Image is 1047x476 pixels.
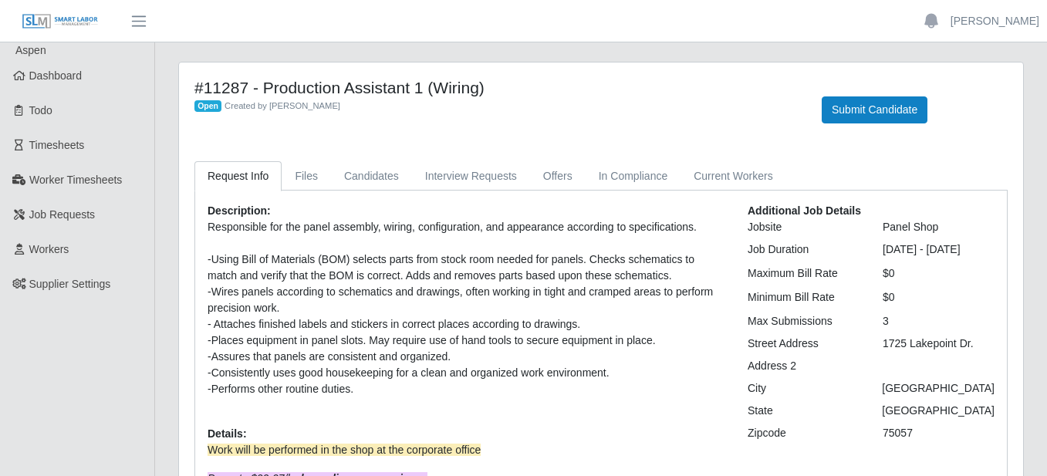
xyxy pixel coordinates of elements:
div: Address 2 [736,358,871,374]
div: State [736,403,870,419]
div: Max Submissions [736,313,871,329]
span: Job Requests [29,208,96,221]
span: Supplier Settings [29,278,111,290]
span: Worker Timesheets [29,174,122,186]
b: Additional Job Details [748,204,861,217]
div: Street Address [736,336,871,352]
div: Jobsite [736,219,871,235]
div: [GEOGRAPHIC_DATA] [870,403,1006,419]
div: -Wires panels according to schematics and drawings, often working in tight and cramped areas to p... [208,284,724,316]
span: Open [194,100,221,113]
a: In Compliance [586,161,681,191]
span: Created by [PERSON_NAME] [225,101,340,110]
div: Zipcode [736,425,871,441]
div: -Consistently uses good housekeeping for a clean and organized work environment. [208,365,724,381]
span: Work will be performed in the shop at the corporate office [208,444,481,456]
a: Current Workers [681,161,785,191]
span: Workers [29,243,69,255]
button: Submit Candidate [822,96,927,123]
span: Timesheets [29,139,85,151]
img: SLM Logo [22,13,99,30]
b: Details: [208,427,247,440]
b: Description: [208,204,271,217]
div: 75057 [871,425,1006,441]
div: -Assures that panels are consistent and organized. [208,349,724,365]
a: Interview Requests [412,161,530,191]
a: [PERSON_NAME] [951,13,1039,29]
a: Offers [530,161,586,191]
div: -Performs other routine duties. [208,381,724,397]
div: Minimum Bill Rate [736,289,871,306]
a: Candidates [331,161,412,191]
div: - Attaches finished labels and stickers in correct places according to drawings. [208,316,724,333]
div: Panel Shop [871,219,1006,235]
div: Job Duration [736,241,871,258]
div: 1725 Lakepoint Dr. [871,336,1006,352]
div: Maximum Bill Rate [736,265,871,282]
span: Aspen [15,44,46,56]
a: Files [282,161,331,191]
span: Dashboard [29,69,83,82]
div: 3 [871,313,1006,329]
div: [GEOGRAPHIC_DATA] [870,380,1006,397]
span: Todo [29,104,52,116]
div: [DATE] - [DATE] [871,241,1006,258]
div: $0 [871,265,1006,282]
div: -Using Bill of Materials (BOM) selects parts from stock room needed for panels. Checks schematics... [208,252,724,284]
div: City [736,380,870,397]
h4: #11287 - Production Assistant 1 (Wiring) [194,78,799,97]
div: -Places equipment in panel slots. May require use of hand tools to secure equipment in place. [208,333,724,349]
div: $0 [871,289,1006,306]
div: Responsible for the panel assembly, wiring, configuration, and appearance according to specificat... [208,219,724,235]
a: Request Info [194,161,282,191]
